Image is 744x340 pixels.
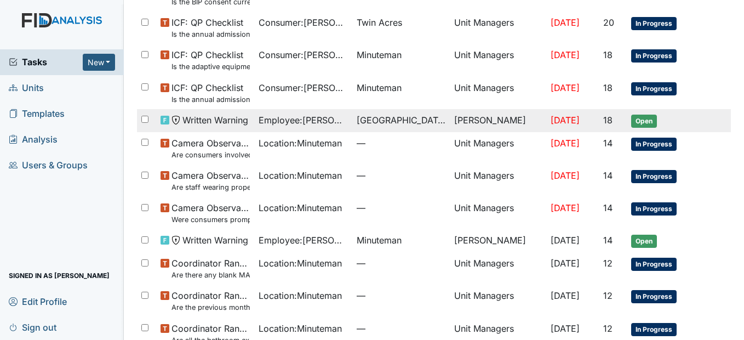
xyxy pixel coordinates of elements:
[9,267,110,284] span: Signed in as [PERSON_NAME]
[631,138,677,151] span: In Progress
[9,157,88,174] span: Users & Groups
[171,270,250,280] small: Are there any blank MAR"s
[171,182,250,192] small: Are staff wearing proper shoes?
[171,16,250,39] span: ICF: QP Checklist Is the annual admission agreement current? (document the date in the comment se...
[9,131,58,148] span: Analysis
[171,214,250,225] small: Were consumers prompted and/or assisted with washing their hands for meal prep?
[603,235,613,246] span: 14
[171,289,250,313] span: Coordinator Random Are the previous months Random Inspections completed?
[450,197,546,229] td: Unit Managers
[357,322,446,335] span: —
[551,17,580,28] span: [DATE]
[631,170,677,183] span: In Progress
[171,48,250,72] span: ICF: QP Checklist Is the adaptive equipment consent current? (document the date in the comment se...
[259,322,342,335] span: Location : Minuteman
[450,165,546,197] td: Unit Managers
[9,105,65,122] span: Templates
[357,16,402,29] span: Twin Acres
[450,109,546,132] td: [PERSON_NAME]
[357,234,402,247] span: Minuteman
[603,49,613,60] span: 18
[450,132,546,165] td: Unit Managers
[259,137,342,150] span: Location : Minuteman
[171,169,250,192] span: Camera Observation Are staff wearing proper shoes?
[551,202,580,213] span: [DATE]
[631,235,657,248] span: Open
[171,94,250,105] small: Is the annual admission agreement current? (document the date in the comment section)
[259,234,348,247] span: Employee : [PERSON_NAME][GEOGRAPHIC_DATA]
[631,202,677,216] span: In Progress
[259,169,342,182] span: Location : Minuteman
[603,290,613,301] span: 12
[551,258,580,269] span: [DATE]
[171,61,250,72] small: Is the adaptive equipment consent current? (document the date in the comment section)
[631,258,677,271] span: In Progress
[603,115,613,126] span: 18
[171,137,250,160] span: Camera Observation Are consumers involved in Active Treatment?
[357,169,446,182] span: —
[551,323,580,334] span: [DATE]
[259,48,348,61] span: Consumer : [PERSON_NAME][GEOGRAPHIC_DATA]
[9,293,67,310] span: Edit Profile
[171,257,250,280] span: Coordinator Random Are there any blank MAR"s
[551,235,580,246] span: [DATE]
[83,54,116,71] button: New
[631,115,657,128] span: Open
[259,289,342,302] span: Location : Minuteman
[631,290,677,303] span: In Progress
[357,201,446,214] span: —
[259,201,342,214] span: Location : Minuteman
[631,49,677,63] span: In Progress
[603,17,614,28] span: 20
[357,48,402,61] span: Minuteman
[603,258,613,269] span: 12
[259,16,348,29] span: Consumer : [PERSON_NAME]
[551,49,580,60] span: [DATE]
[357,81,402,94] span: Minuteman
[171,150,250,160] small: Are consumers involved in Active Treatment?
[259,257,342,270] span: Location : Minuteman
[171,201,250,225] span: Camera Observation Were consumers prompted and/or assisted with washing their hands for meal prep?
[603,202,613,213] span: 14
[450,77,546,109] td: Unit Managers
[631,323,677,336] span: In Progress
[603,138,613,149] span: 14
[551,82,580,93] span: [DATE]
[357,114,446,127] span: [GEOGRAPHIC_DATA]
[603,82,613,93] span: 18
[171,81,250,105] span: ICF: QP Checklist Is the annual admission agreement current? (document the date in the comment se...
[631,82,677,95] span: In Progress
[182,114,248,127] span: Written Warning
[171,29,250,39] small: Is the annual admission agreement current? (document the date in the comment section)
[357,257,446,270] span: —
[9,55,83,69] a: Tasks
[551,290,580,301] span: [DATE]
[450,44,546,76] td: Unit Managers
[450,252,546,285] td: Unit Managers
[357,137,446,150] span: —
[259,81,348,94] span: Consumer : [PERSON_NAME][GEOGRAPHIC_DATA]
[9,319,56,336] span: Sign out
[631,17,677,30] span: In Progress
[551,138,580,149] span: [DATE]
[182,234,248,247] span: Written Warning
[450,12,546,44] td: Unit Managers
[551,115,580,126] span: [DATE]
[551,170,580,181] span: [DATE]
[259,114,348,127] span: Employee : [PERSON_NAME]
[450,285,546,317] td: Unit Managers
[450,229,546,252] td: [PERSON_NAME]
[9,80,44,97] span: Units
[603,323,613,334] span: 12
[357,289,446,302] span: —
[603,170,613,181] span: 14
[171,302,250,313] small: Are the previous months Random Inspections completed?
